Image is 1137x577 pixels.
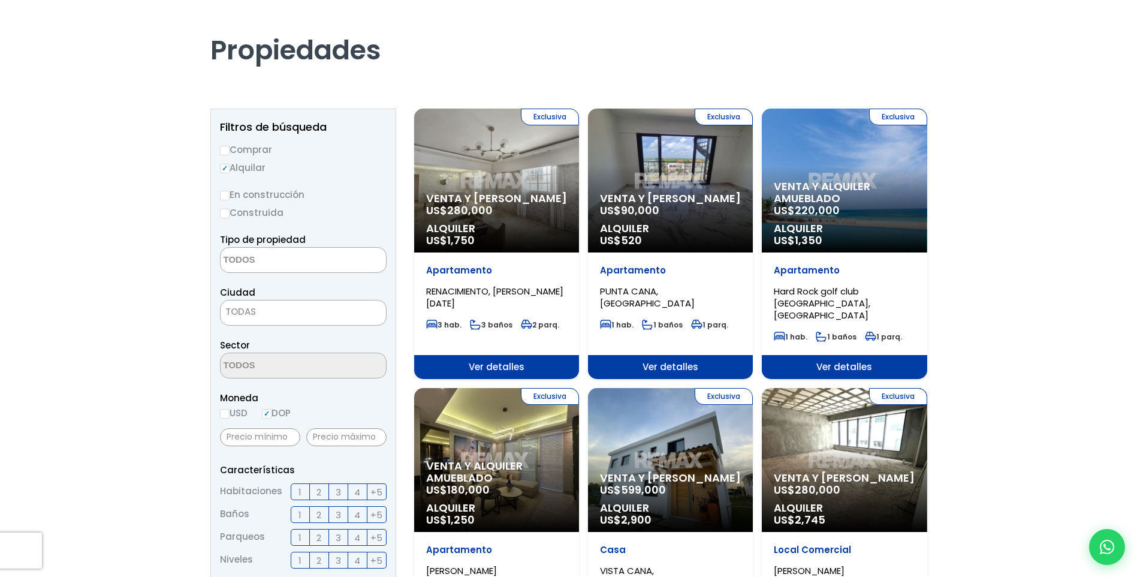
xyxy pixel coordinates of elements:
span: 3 hab. [426,320,462,330]
span: 3 baños [470,320,512,330]
a: Exclusiva Venta y [PERSON_NAME] US$90,000 Alquiler US$520 Apartamento PUNTA CANA, [GEOGRAPHIC_DAT... [588,109,753,379]
input: Comprar [220,146,230,155]
span: 3 [336,507,341,522]
span: 1 parq. [865,332,902,342]
input: En construcción [220,191,230,200]
span: US$ [426,203,493,218]
span: +5 [370,507,382,522]
span: Parqueos [220,529,265,546]
span: Ver detalles [588,355,753,379]
textarea: Search [221,353,337,379]
span: Baños [220,506,249,523]
label: USD [220,405,248,420]
span: 1 [298,553,301,568]
span: 2 parq. [521,320,559,330]
textarea: Search [221,248,337,274]
span: 2 [316,507,321,522]
span: Alquiler [774,502,915,514]
span: Sector [220,339,250,351]
span: 520 [621,233,642,248]
p: Apartamento [426,265,567,277]
span: 4 [354,553,360,568]
span: US$ [600,482,666,497]
span: Alquiler [600,223,741,235]
span: 1 [298,507,301,522]
span: Niveles [220,552,253,569]
label: Alquilar [220,160,387,175]
span: 1,750 [447,233,475,248]
span: 3 [336,530,341,545]
span: Ver detalles [414,355,579,379]
span: +5 [370,530,382,545]
span: Venta y alquiler amueblado [774,181,915,205]
span: US$ [600,203,659,218]
span: TODAS [225,305,256,318]
input: Precio máximo [306,428,387,446]
span: US$ [774,203,840,218]
a: Exclusiva Venta y alquiler amueblado US$220,000 Alquiler US$1,350 Apartamento Hard Rock golf club... [762,109,927,379]
span: 1 hab. [600,320,634,330]
span: +5 [370,485,382,500]
span: 2 [316,553,321,568]
span: Alquiler [774,223,915,235]
label: Construida [220,205,387,220]
p: Características [220,462,387,477]
label: En construcción [220,187,387,202]
span: 280,000 [795,482,840,497]
input: Alquilar [220,164,230,173]
span: 2,745 [795,512,825,527]
span: Venta y alquiler amueblado [426,460,567,484]
span: 280,000 [447,203,493,218]
span: Hard Rock golf club [GEOGRAPHIC_DATA], [GEOGRAPHIC_DATA] [774,285,870,321]
input: Precio mínimo [220,428,300,446]
span: 1,350 [795,233,822,248]
p: Apartamento [600,265,741,277]
p: Local Comercial [774,544,915,556]
span: Tipo de propiedad [220,233,306,246]
span: US$ [600,512,652,527]
p: Apartamento [426,544,567,556]
span: 90,000 [621,203,659,218]
h1: Propiedades [210,1,927,67]
p: Apartamento [774,265,915,277]
span: RENACIMIENTO, [PERSON_NAME][DATE] [426,285,563,309]
span: Moneda [220,390,387,405]
span: US$ [600,233,642,248]
span: 180,000 [447,482,490,497]
input: DOP [262,409,272,419]
span: 4 [354,485,360,500]
span: Exclusiva [869,388,927,405]
input: Construida [220,209,230,218]
span: 1 hab. [774,332,807,342]
span: 1 [298,530,301,545]
span: 1 baños [816,332,856,342]
span: 3 [336,553,341,568]
span: Exclusiva [521,388,579,405]
label: Comprar [220,142,387,157]
span: 599,000 [621,482,666,497]
span: US$ [426,482,490,497]
span: Exclusiva [695,388,753,405]
span: Alquiler [426,502,567,514]
span: US$ [426,233,475,248]
span: US$ [774,233,822,248]
span: 3 [336,485,341,500]
span: Ciudad [220,286,255,299]
input: USD [220,409,230,419]
span: 4 [354,530,360,545]
span: 220,000 [795,203,840,218]
span: TODAS [221,303,386,320]
span: US$ [774,482,840,497]
span: Exclusiva [521,109,579,125]
span: 1 baños [642,320,683,330]
span: Venta y [PERSON_NAME] [600,193,741,205]
span: Venta y [PERSON_NAME] [600,472,741,484]
span: Alquiler [426,223,567,235]
span: Habitaciones [220,483,282,500]
span: 2 [316,530,321,545]
span: Exclusiva [869,109,927,125]
span: TODAS [220,300,387,326]
span: Venta y [PERSON_NAME] [426,193,567,205]
span: +5 [370,553,382,568]
span: 1 [298,485,301,500]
